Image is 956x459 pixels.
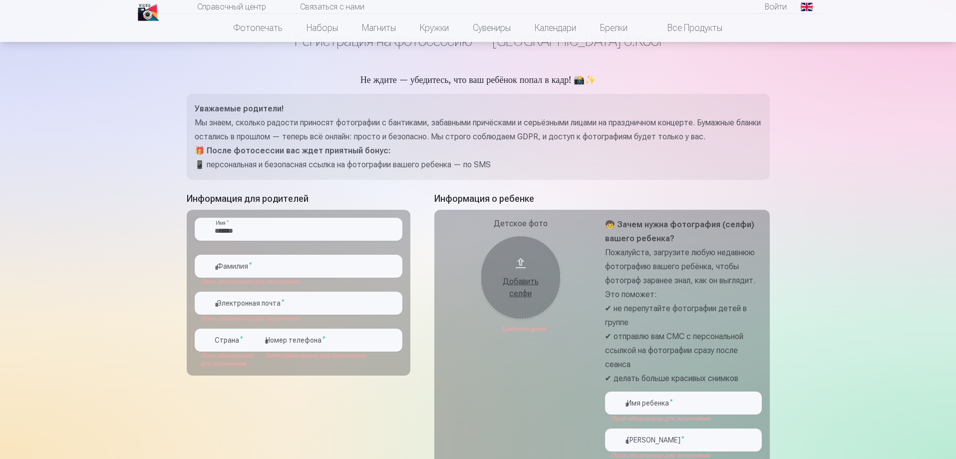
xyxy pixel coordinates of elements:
font: Требуется фото! [501,326,547,333]
button: Добавить селфи [481,236,561,319]
font: 🎁 После фотосессии вас ждет приятный бонус: [195,146,390,155]
font: Все продукты [667,22,722,33]
font: Брелки [600,22,628,33]
font: Мы знаем, сколько радости приносят фотографии с бантиками, забавными причёсками и серьёзными лица... [195,118,761,141]
font: Поле обязательно для заполнения [201,352,253,367]
button: Страна* [195,329,260,352]
font: Не ждите — убедитесь, что ваш ребёнок попал в кадр! 📸✨ [360,76,596,85]
font: 📱 персональная и безопасная ссылка на фотографии вашего ребенка — по SMS [195,160,491,169]
font: Поле обязательно для заполнения [611,415,710,422]
font: Наборы [307,22,338,33]
a: Все продукты [639,14,734,42]
font: Детское фото [494,219,548,228]
font: Сувениры [473,22,511,33]
font: Пожалуйста, загрузите любую недавнюю фотографию вашего ребёнка, чтобы фотограф заранее знал, как ... [605,248,755,299]
font: Календари [535,22,576,33]
font: Кружки [420,22,449,33]
font: ✔ не перепутайте фотографии детей в группе [605,304,747,327]
a: Кружки [408,14,461,42]
font: Войти [765,2,787,11]
a: Сувениры [461,14,523,42]
a: Брелки [588,14,639,42]
font: Поле обязательно для заполнения [266,352,365,359]
a: Календари [523,14,588,42]
font: Справочный центр [197,2,266,11]
font: Уважаемые родители! [195,104,284,113]
a: Фотопечать [222,14,295,42]
font: ✔ отправлю вам СМС с персональной ссылкой на фотографии сразу после сеанса [605,332,743,369]
font: Связаться с нами [300,2,364,11]
font: Поле обязательно для заполнения [201,315,300,322]
font: Информация о ребенке [434,193,534,204]
font: ✔ делать больше красивых снимков [605,374,738,383]
font: Фотопечать [234,22,283,33]
font: 🧒 Зачем нужна фотография (селфи) вашего ребенка? [605,220,754,243]
font: Информация для родителей [187,193,309,204]
a: Наборы [295,14,350,42]
font: Поле обязательно для заполнения [611,452,710,459]
font: Добавить селфи [503,277,539,298]
a: Магниты [350,14,408,42]
font: Страна [215,336,239,344]
font: Поле обязательно для заполнения [201,278,300,285]
img: /ж2 [138,4,159,21]
font: Магниты [362,22,396,33]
